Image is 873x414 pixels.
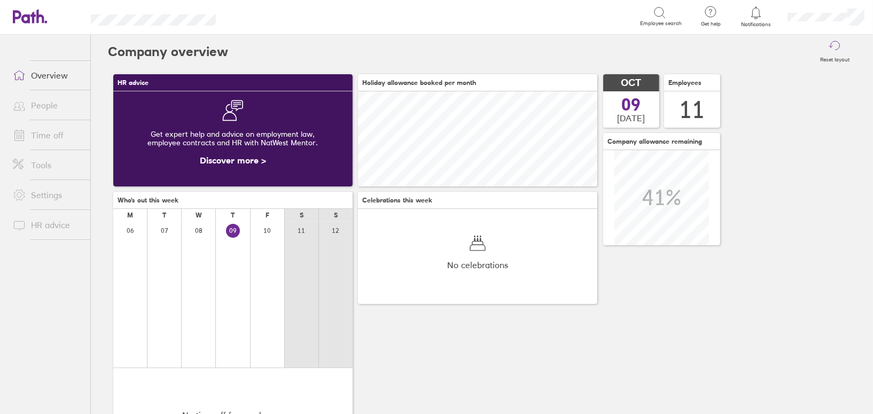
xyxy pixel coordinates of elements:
[607,138,702,145] span: Company allowance remaining
[334,212,338,219] div: S
[447,260,508,270] span: No celebrations
[300,212,303,219] div: S
[814,53,856,63] label: Reset layout
[200,155,266,166] a: Discover more >
[4,124,90,146] a: Time off
[680,96,705,123] div: 11
[231,212,235,219] div: T
[693,21,728,27] span: Get help
[118,197,178,204] span: Who's out this week
[668,79,701,87] span: Employees
[640,20,682,27] span: Employee search
[4,214,90,236] a: HR advice
[196,212,202,219] div: W
[122,121,344,155] div: Get expert help and advice on employment law, employee contracts and HR with NatWest Mentor.
[108,35,228,69] h2: Company overview
[4,184,90,206] a: Settings
[739,21,774,28] span: Notifications
[245,11,272,21] div: Search
[621,77,642,89] span: OCT
[162,212,166,219] div: T
[127,212,133,219] div: M
[622,96,641,113] span: 09
[266,212,269,219] div: F
[362,197,432,204] span: Celebrations this week
[618,113,645,123] span: [DATE]
[739,5,774,28] a: Notifications
[362,79,476,87] span: Holiday allowance booked per month
[118,79,149,87] span: HR advice
[814,35,856,69] button: Reset layout
[4,95,90,116] a: People
[4,154,90,176] a: Tools
[4,65,90,86] a: Overview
